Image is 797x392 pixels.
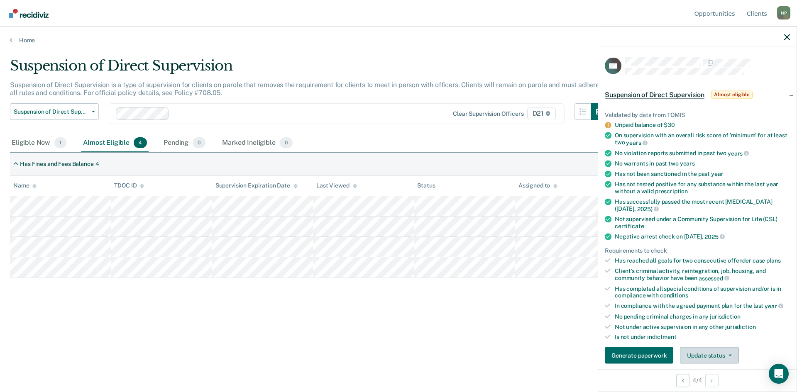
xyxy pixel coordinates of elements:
[655,188,688,195] span: prescription
[637,205,659,212] span: 2025)
[605,111,790,118] div: Validated by data from TOMIS
[14,108,88,115] span: Suspension of Direct Supervision
[605,247,790,254] div: Requirements to check
[615,132,790,146] div: On supervision with an overall risk score of 'minimum' for at least two
[215,182,298,189] div: Supervision Expiration Date
[598,369,797,391] div: 4 / 4
[615,323,790,330] div: Not under active supervision in any other
[615,285,790,299] div: Has completed all special conditions of supervision and/or is in compliance with
[598,81,797,108] div: Suspension of Direct SupervisionAlmost eligible
[518,182,557,189] div: Assigned to
[769,364,789,384] div: Open Intercom Messenger
[114,182,144,189] div: TDOC ID
[615,198,790,212] div: Has successfully passed the most recent [MEDICAL_DATA] ([DATE],
[615,170,790,178] div: Has not been sanctioned in the past
[660,292,688,299] span: conditions
[615,149,790,157] div: No violation reports submitted in past two
[766,257,780,264] span: plans
[605,347,673,364] button: Generate paperwork
[10,81,607,97] p: Suspension of Direct Supervision is a type of supervision for clients on parole that removes the ...
[54,137,66,148] span: 1
[626,139,647,146] span: years
[680,347,738,364] button: Update status
[615,181,790,195] div: Has not tested positive for any substance within the last year without a valid
[316,182,357,189] div: Last Viewed
[453,110,523,117] div: Clear supervision officers
[605,90,704,99] span: Suspension of Direct Supervision
[615,302,790,310] div: In compliance with the agreed payment plan for the last
[765,302,783,309] span: year
[10,134,68,152] div: Eligible Now
[680,160,695,167] span: years
[676,374,689,387] button: Previous Opportunity
[711,90,753,99] span: Almost eligible
[193,137,205,148] span: 0
[417,182,435,189] div: Status
[220,134,294,152] div: Marked Ineligible
[777,6,790,19] div: N P
[615,257,790,264] div: Has reached all goals for two consecutive offender case
[95,161,99,168] div: 4
[605,347,677,364] a: Navigate to form link
[10,57,608,81] div: Suspension of Direct Supervision
[81,134,149,152] div: Almost Eligible
[20,161,93,168] div: Has Fines and Fees Balance
[9,9,49,18] img: Recidiviz
[699,275,729,281] span: assessed
[615,122,790,129] div: Unpaid balance of $30
[615,160,790,167] div: No warrants in past two
[615,313,790,320] div: No pending criminal charges in any
[615,233,790,240] div: Negative arrest check on [DATE],
[615,223,644,229] span: certificate
[710,313,740,319] span: jurisdiction
[728,150,749,156] span: years
[647,334,677,340] span: indictment
[280,137,293,148] span: 0
[13,182,37,189] div: Name
[162,134,207,152] div: Pending
[615,216,790,230] div: Not supervised under a Community Supervision for Life (CSL)
[725,323,755,330] span: jurisdiction
[704,233,724,240] span: 2025
[777,6,790,19] button: Profile dropdown button
[705,374,719,387] button: Next Opportunity
[615,334,790,341] div: Is not under
[527,107,556,120] span: D21
[134,137,147,148] span: 4
[615,268,790,282] div: Client’s criminal activity, reintegration, job, housing, and community behavior have been
[711,170,723,177] span: year
[10,37,787,44] a: Home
